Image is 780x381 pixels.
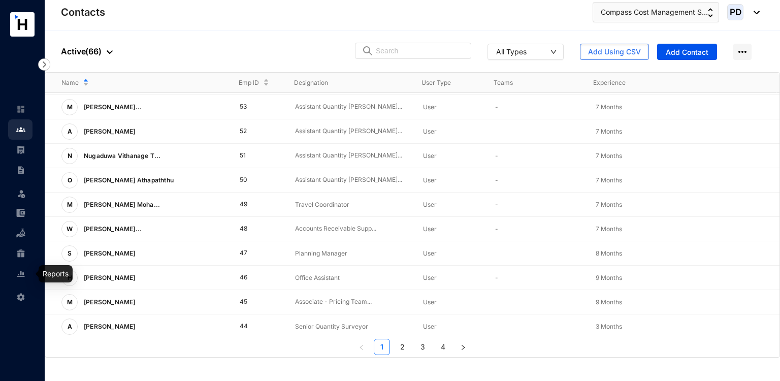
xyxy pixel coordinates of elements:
p: [PERSON_NAME] [78,319,140,335]
span: 7 Months [596,103,622,111]
img: payroll-unselected.b590312f920e76f0c668.svg [16,145,25,154]
li: Contracts [8,160,32,180]
span: User [423,225,437,233]
td: 46 [223,266,279,290]
td: 53 [223,95,279,119]
span: [PERSON_NAME]... [84,103,142,111]
span: Add Contact [666,47,708,57]
span: S [68,250,72,257]
span: Add Using CSV [588,47,641,57]
span: User [423,323,437,330]
span: 7 Months [596,152,622,160]
input: Search [376,43,465,58]
img: people.b0bd17028ad2877b116a.svg [16,125,25,134]
img: search.8ce656024d3affaeffe32e5b30621cb7.svg [362,46,374,56]
p: Assistant Quantity [PERSON_NAME]... [295,151,407,161]
th: User Type [405,73,477,93]
p: Assistant Quantity [PERSON_NAME]... [295,175,407,185]
span: User [423,274,437,281]
a: 2 [395,339,410,355]
img: gratuity-unselected.a8c340787eea3cf492d7.svg [16,249,25,258]
a: 3 [415,339,430,355]
p: - [495,151,579,161]
td: 47 [223,241,279,266]
td: 48 [223,217,279,241]
p: - [495,200,579,210]
span: 9 Months [596,298,622,306]
p: [PERSON_NAME] [78,245,140,262]
p: [PERSON_NAME] Athapaththu [78,172,178,188]
img: report-unselected.e6a6b4230fc7da01f883.svg [16,269,25,278]
span: 7 Months [596,128,622,135]
span: H [68,275,72,281]
li: Home [8,99,32,119]
p: [PERSON_NAME] [78,270,140,286]
span: PD [729,8,741,16]
span: [PERSON_NAME]... [84,225,142,233]
span: right [460,344,466,351]
span: User [423,103,437,111]
span: left [359,344,365,351]
th: Experience [577,73,676,93]
img: more-horizontal.eedb2faff8778e1aceccc67cc90ae3cb.svg [733,44,752,60]
li: Gratuity [8,243,32,264]
p: - [495,102,579,112]
img: dropdown-black.8e83cc76930a90b1a4fdb6d089b7bf3a.svg [749,11,760,14]
img: expense-unselected.2edcf0507c847f3e9e96.svg [16,208,25,217]
button: Compass Cost Management S... [593,2,719,22]
button: Add Contact [657,44,717,60]
p: - [495,175,579,185]
span: O [68,177,72,183]
div: All Types [496,46,527,56]
span: 9 Months [596,274,622,281]
img: up-down-arrow.74152d26bf9780fbf563ca9c90304185.svg [708,8,713,17]
span: 7 Months [596,225,622,233]
li: Payroll [8,140,32,160]
p: Senior Quantity Surveyor [295,322,407,332]
span: [PERSON_NAME] Moha... [84,201,160,208]
p: Contacts [61,5,105,19]
span: Compass Cost Management S... [601,7,708,18]
p: Travel Coordinator [295,200,407,210]
li: Expenses [8,203,32,223]
span: N [68,153,72,159]
p: - [495,273,579,283]
span: User [423,152,437,160]
p: Assistant Quantity [PERSON_NAME]... [295,102,407,112]
td: 45 [223,290,279,314]
th: Emp ID [222,73,278,93]
span: Name [61,78,79,88]
td: 50 [223,168,279,193]
span: User [423,201,437,208]
li: 3 [414,339,431,355]
li: Previous Page [353,339,370,355]
span: User [423,249,437,257]
img: contract-unselected.99e2b2107c0a7dd48938.svg [16,166,25,175]
li: 1 [374,339,390,355]
th: Teams [477,73,577,93]
p: - [495,224,579,234]
span: 3 Months [596,323,622,330]
span: Nugaduwa Vithanage T... [84,152,161,160]
td: 52 [223,119,279,144]
button: right [455,339,471,355]
img: leave-unselected.2934df6273408c3f84d9.svg [16,188,26,199]
li: 4 [435,339,451,355]
p: Accounts Receivable Supp... [295,224,407,234]
span: User [423,176,437,184]
span: User [423,128,437,135]
img: loan-unselected.d74d20a04637f2d15ab5.svg [16,229,25,238]
span: 8 Months [596,249,622,257]
span: 7 Months [596,176,622,184]
span: M [67,202,73,208]
p: Associate - Pricing Team... [295,297,407,307]
td: 49 [223,193,279,217]
li: 2 [394,339,410,355]
button: Add Using CSV [580,44,649,60]
a: 4 [435,339,450,355]
a: 1 [374,339,389,355]
td: 44 [223,314,279,339]
li: Contacts [8,119,32,140]
span: A [68,324,72,330]
span: A [68,129,72,135]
